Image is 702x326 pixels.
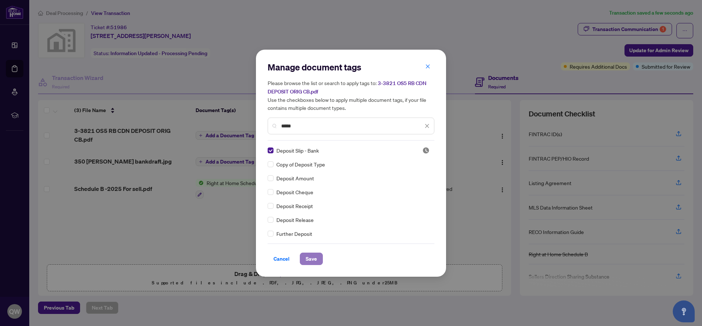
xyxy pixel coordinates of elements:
[273,253,290,265] span: Cancel
[276,230,312,238] span: Further Deposit
[422,147,430,154] span: Pending Review
[300,253,323,265] button: Save
[276,174,314,182] span: Deposit Amount
[268,80,426,95] span: 3-3821 OS5 RB CDN DEPOSIT ORIG CB.pdf
[268,253,295,265] button: Cancel
[276,216,314,224] span: Deposit Release
[276,160,325,168] span: Copy of Deposit Type
[268,61,434,73] h2: Manage document tags
[422,147,430,154] img: status
[673,300,695,322] button: Open asap
[425,64,430,69] span: close
[306,253,317,265] span: Save
[268,79,434,112] h5: Please browse the list or search to apply tags to: Use the checkboxes below to apply multiple doc...
[276,146,319,154] span: Deposit Slip - Bank
[424,123,430,129] span: close
[276,202,313,210] span: Deposit Receipt
[276,188,313,196] span: Deposit Cheque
